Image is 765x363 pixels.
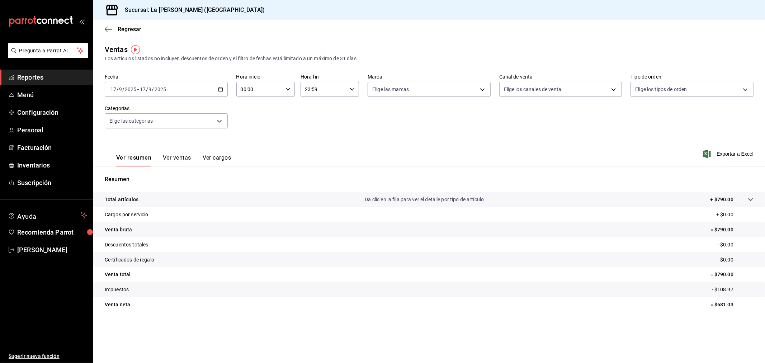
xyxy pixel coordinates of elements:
p: Venta neta [105,301,130,308]
p: = $790.00 [710,271,754,278]
div: Los artículos listados no incluyen descuentos de orden y el filtro de fechas está limitado a un m... [105,55,754,62]
span: Reportes [17,72,87,82]
button: Exportar a Excel [704,150,754,158]
span: Sugerir nueva función [9,353,87,360]
p: - $0.00 [718,241,754,249]
a: Pregunta a Parrot AI [5,52,88,60]
p: Venta total [105,271,131,278]
span: Configuración [17,108,87,117]
p: = $790.00 [710,226,754,234]
span: Elige las categorías [109,117,153,124]
label: Hora fin [301,75,359,80]
button: Ver resumen [116,154,151,166]
p: Cargos por servicio [105,211,148,218]
label: Tipo de orden [631,75,754,80]
input: -- [148,86,152,92]
label: Canal de venta [499,75,622,80]
span: Pregunta a Parrot AI [19,47,77,55]
p: - $0.00 [718,256,754,264]
p: + $0.00 [716,211,754,218]
button: Regresar [105,26,141,33]
p: Venta bruta [105,226,132,234]
input: ---- [154,86,166,92]
span: Facturación [17,143,87,152]
span: Menú [17,90,87,100]
button: Pregunta a Parrot AI [8,43,88,58]
img: Tooltip marker [131,45,140,54]
div: Ventas [105,44,128,55]
p: Da clic en la fila para ver el detalle por tipo de artículo [365,196,484,203]
input: ---- [124,86,137,92]
label: Hora inicio [236,75,295,80]
label: Fecha [105,75,228,80]
p: Descuentos totales [105,241,148,249]
h3: Sucursal: La [PERSON_NAME] ([GEOGRAPHIC_DATA]) [119,6,265,14]
input: -- [119,86,122,92]
button: Ver cargos [203,154,231,166]
span: / [122,86,124,92]
span: / [146,86,148,92]
span: Elige los canales de venta [504,86,561,93]
span: Personal [17,125,87,135]
p: + $790.00 [710,196,733,203]
button: Ver ventas [163,154,191,166]
span: Elige las marcas [372,86,409,93]
div: navigation tabs [116,154,231,166]
span: Inventarios [17,160,87,170]
p: Certificados de regalo [105,256,154,264]
p: - $108.97 [712,286,754,293]
button: open_drawer_menu [79,19,85,24]
input: -- [140,86,146,92]
label: Categorías [105,106,228,111]
span: [PERSON_NAME] [17,245,87,255]
span: Elige los tipos de orden [635,86,687,93]
span: Regresar [118,26,141,33]
input: -- [110,86,117,92]
p: Resumen [105,175,754,184]
p: Impuestos [105,286,129,293]
span: Ayuda [17,211,78,220]
p: = $681.03 [710,301,754,308]
span: - [137,86,139,92]
span: Suscripción [17,178,87,188]
p: Total artículos [105,196,138,203]
span: / [152,86,154,92]
span: / [117,86,119,92]
span: Recomienda Parrot [17,227,87,237]
label: Marca [368,75,491,80]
